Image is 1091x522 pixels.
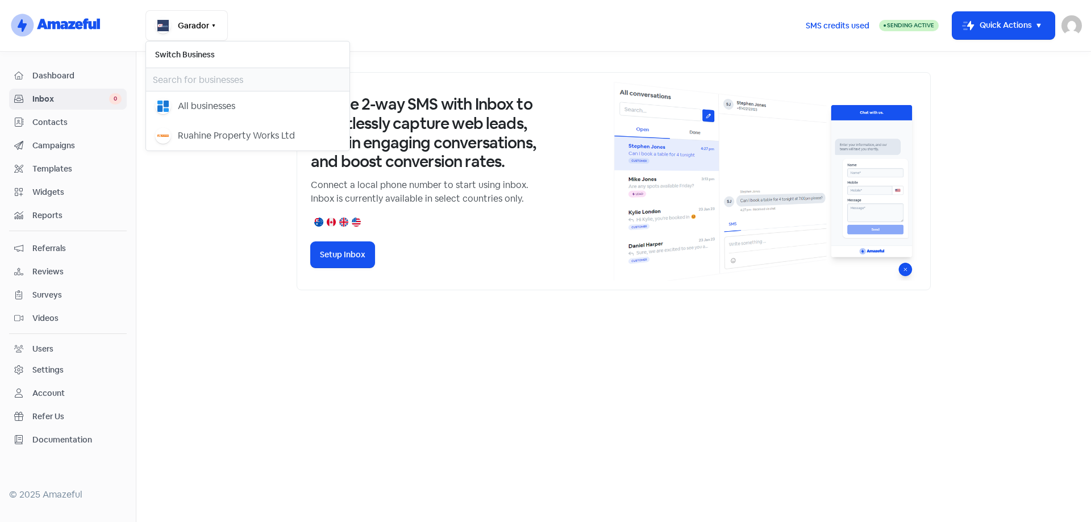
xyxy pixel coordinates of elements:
button: Quick Actions [952,12,1055,39]
span: Documentation [32,434,122,446]
a: Documentation [9,429,127,450]
h3: Enable 2-way SMS with Inbox to effortlessly capture web leads, sustain engaging conversations, an... [311,95,538,171]
a: Contacts [9,112,127,133]
button: Ruahine Property Works Ltd [146,121,349,151]
h6: Switch Business [146,41,349,68]
span: Referrals [32,243,122,254]
a: Reviews [9,261,127,282]
img: united-states.png [352,218,361,227]
a: Widgets [9,182,127,203]
button: Setup Inbox [311,242,374,268]
a: Campaigns [9,135,127,156]
a: SMS credits used [796,19,879,31]
a: Reports [9,205,127,226]
span: Reviews [32,266,122,278]
div: Users [32,343,53,355]
a: Settings [9,360,127,381]
img: canada.png [327,218,336,227]
div: Account [32,387,65,399]
span: Inbox [32,93,109,105]
span: SMS credits used [806,20,869,32]
a: Videos [9,308,127,329]
button: Garador [145,10,228,41]
span: Widgets [32,186,122,198]
span: Campaigns [32,140,122,152]
a: Surveys [9,285,127,306]
span: Reports [32,210,122,222]
span: Refer Us [32,411,122,423]
a: Inbox 0 [9,89,127,110]
span: Dashboard [32,70,122,82]
span: Surveys [32,289,122,301]
a: Templates [9,158,127,179]
img: australia.png [314,218,323,227]
span: Contacts [32,116,122,128]
div: All businesses [178,99,235,113]
div: Settings [32,364,64,376]
span: 0 [109,93,122,105]
span: Templates [32,163,122,175]
span: Sending Active [887,22,934,29]
img: User [1061,15,1082,36]
span: Videos [32,312,122,324]
div: Ruahine Property Works Ltd [178,129,295,143]
a: Sending Active [879,19,939,32]
img: united-kingdom.png [339,218,348,227]
button: All businesses [146,91,349,121]
iframe: chat widget [1043,477,1080,511]
a: Refer Us [9,406,127,427]
a: Referrals [9,238,127,259]
p: Connect a local phone number to start using inbox. Inbox is currently available in select countri... [311,178,538,206]
img: inbox-default-image-2.png [614,82,917,281]
a: Users [9,339,127,360]
a: Dashboard [9,65,127,86]
a: Account [9,383,127,404]
div: © 2025 Amazeful [9,488,127,502]
input: Search for businesses [146,68,349,91]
